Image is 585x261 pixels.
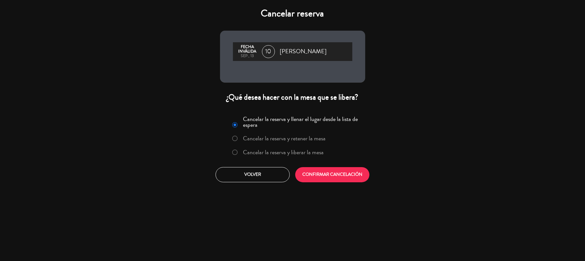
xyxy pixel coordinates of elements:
h4: Cancelar reserva [220,8,365,19]
button: CONFIRMAR CANCELACIÓN [295,167,369,182]
label: Cancelar la reserva y retener la mesa [243,136,326,141]
button: Volver [216,167,290,182]
span: 10 [262,45,275,58]
div: sep., 13 [236,54,259,58]
span: [PERSON_NAME] [280,47,327,56]
div: ¿Qué desea hacer con la mesa que se libera? [220,92,365,102]
label: Cancelar la reserva y llenar el lugar desde la lista de espera [243,116,361,128]
div: Fecha inválida [236,45,259,54]
label: Cancelar la reserva y liberar la mesa [243,149,324,155]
